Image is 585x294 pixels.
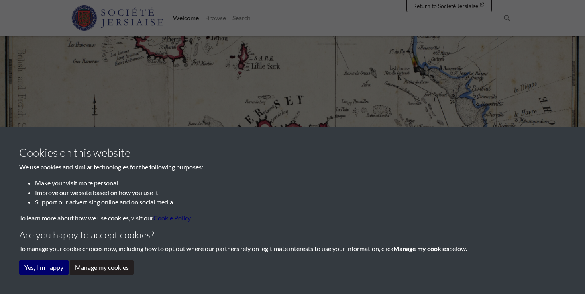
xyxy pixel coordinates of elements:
[35,188,566,197] li: Improve our website based on how you use it
[35,178,566,188] li: Make your visit more personal
[19,213,566,223] p: To learn more about how we use cookies, visit our
[19,260,69,275] button: Yes, I'm happy
[19,244,566,253] p: To manage your cookie choices now, including how to opt out where our partners rely on legitimate...
[19,146,566,160] h3: Cookies on this website
[35,197,566,207] li: Support our advertising online and on social media
[19,162,566,172] p: We use cookies and similar technologies for the following purposes:
[153,214,191,222] a: learn more about cookies
[70,260,134,275] button: Manage my cookies
[393,245,449,252] strong: Manage my cookies
[19,229,566,241] h4: Are you happy to accept cookies?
